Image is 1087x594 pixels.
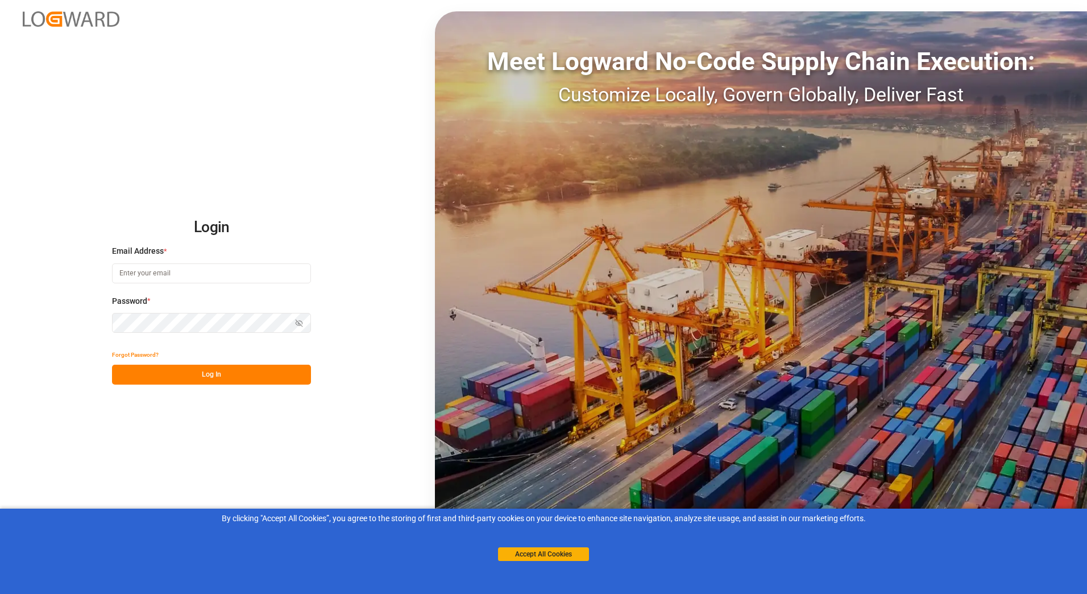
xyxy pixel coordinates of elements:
button: Accept All Cookies [498,547,589,561]
span: Password [112,295,147,307]
span: Email Address [112,245,164,257]
button: Log In [112,365,311,385]
div: By clicking "Accept All Cookies”, you agree to the storing of first and third-party cookies on yo... [8,513,1079,525]
button: Forgot Password? [112,345,159,365]
input: Enter your email [112,263,311,283]
div: Customize Locally, Govern Globally, Deliver Fast [435,80,1087,109]
img: Logward_new_orange.png [23,11,119,27]
div: Meet Logward No-Code Supply Chain Execution: [435,43,1087,80]
h2: Login [112,209,311,246]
